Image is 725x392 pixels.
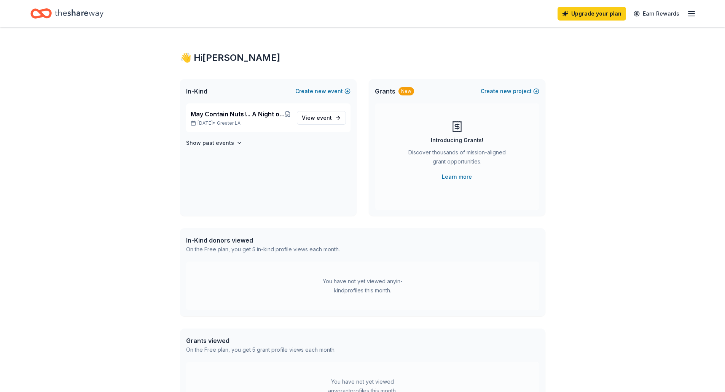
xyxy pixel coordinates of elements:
div: You have not yet viewed any in-kind profiles this month. [315,277,410,295]
span: Grants [375,87,395,96]
span: event [317,114,332,121]
span: In-Kind [186,87,207,96]
div: On the Free plan, you get 5 in-kind profile views each month. [186,245,340,254]
div: Grants viewed [186,336,336,345]
div: 👋 Hi [PERSON_NAME] [180,52,545,64]
span: new [500,87,511,96]
button: Createnewevent [295,87,351,96]
h4: Show past events [186,138,234,148]
div: On the Free plan, you get 5 grant profile views each month. [186,345,336,354]
div: New [398,87,414,95]
span: new [315,87,326,96]
a: Home [30,5,104,22]
span: Greater LA [217,120,241,126]
p: [DATE] • [191,120,291,126]
button: Show past events [186,138,242,148]
a: View event [297,111,346,125]
span: View [302,113,332,122]
div: In-Kind donors viewed [186,236,340,245]
span: May Contain Nuts!... A Night of Comedy benefitting WeSPARK [MEDICAL_DATA] Support Center [191,110,285,119]
div: Discover thousands of mission-aligned grant opportunities. [405,148,509,169]
button: Createnewproject [481,87,539,96]
a: Learn more [442,172,472,181]
div: Introducing Grants! [431,136,483,145]
a: Upgrade your plan [558,7,626,21]
a: Earn Rewards [629,7,684,21]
